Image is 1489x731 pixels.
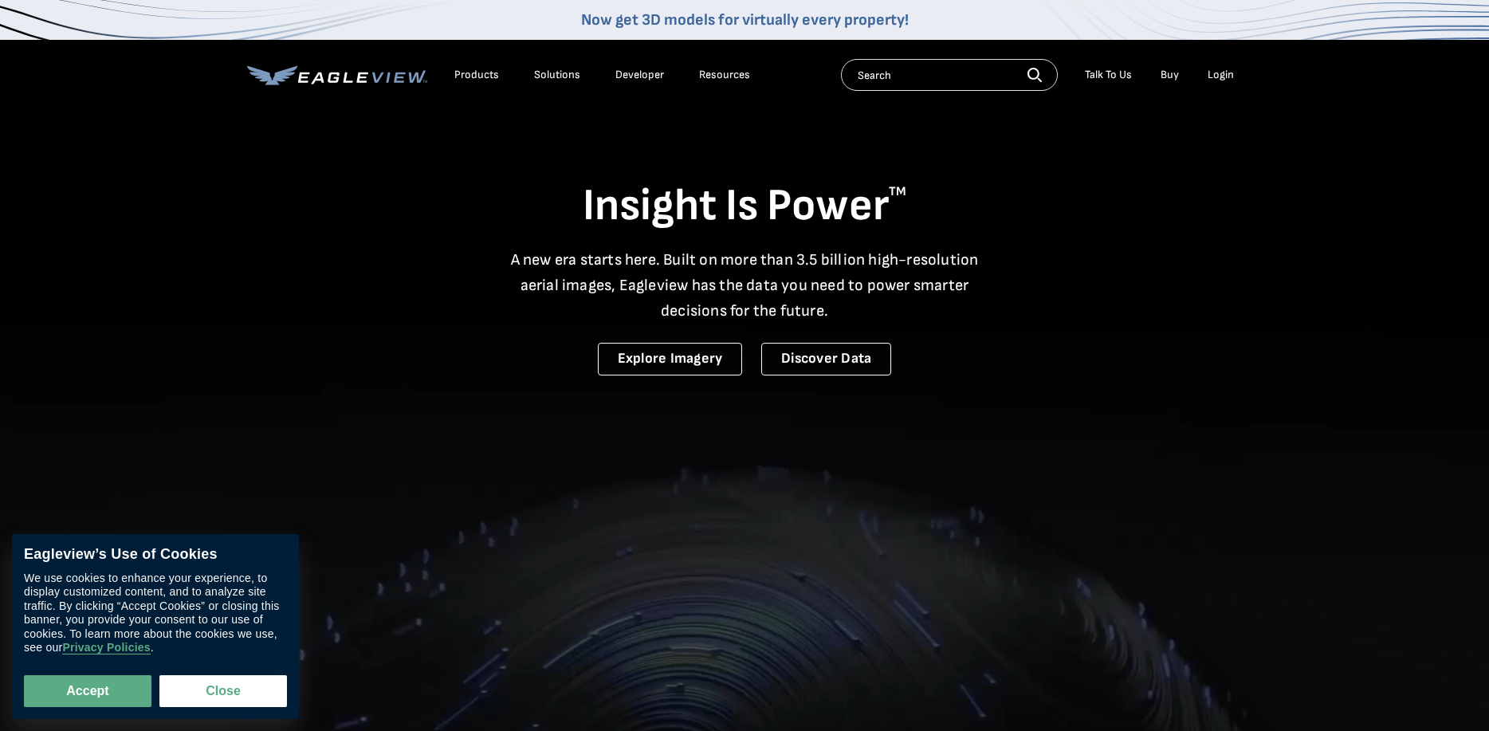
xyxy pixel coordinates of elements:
[761,343,891,375] a: Discover Data
[534,68,580,82] div: Solutions
[581,10,909,29] a: Now get 3D models for virtually every property!
[454,68,499,82] div: Products
[159,675,287,707] button: Close
[1161,68,1179,82] a: Buy
[24,546,287,564] div: Eagleview’s Use of Cookies
[615,68,664,82] a: Developer
[841,59,1058,91] input: Search
[247,179,1242,234] h1: Insight Is Power
[24,572,287,655] div: We use cookies to enhance your experience, to display customized content, and to analyze site tra...
[24,675,151,707] button: Accept
[699,68,750,82] div: Resources
[889,184,906,199] sup: TM
[62,642,150,655] a: Privacy Policies
[1208,68,1234,82] div: Login
[501,247,988,324] p: A new era starts here. Built on more than 3.5 billion high-resolution aerial images, Eagleview ha...
[1085,68,1132,82] div: Talk To Us
[598,343,743,375] a: Explore Imagery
